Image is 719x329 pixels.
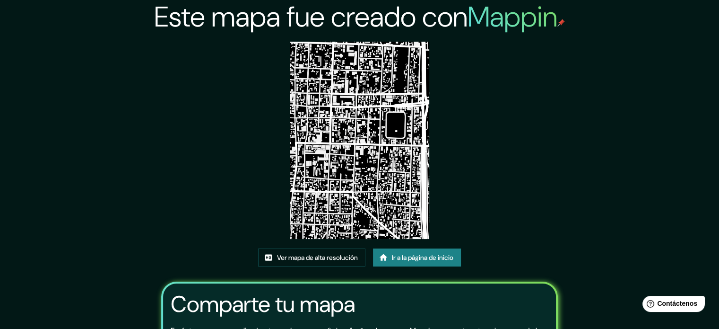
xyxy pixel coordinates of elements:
font: Comparte tu mapa [171,289,355,319]
a: Ir a la página de inicio [373,249,461,267]
a: Ver mapa de alta resolución [258,249,365,267]
font: Ir a la página de inicio [392,253,453,262]
font: Ver mapa de alta resolución [277,253,358,262]
img: created-map [290,42,429,239]
img: pin de mapeo [557,19,565,27]
iframe: Lanzador de widgets de ayuda [635,292,709,319]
